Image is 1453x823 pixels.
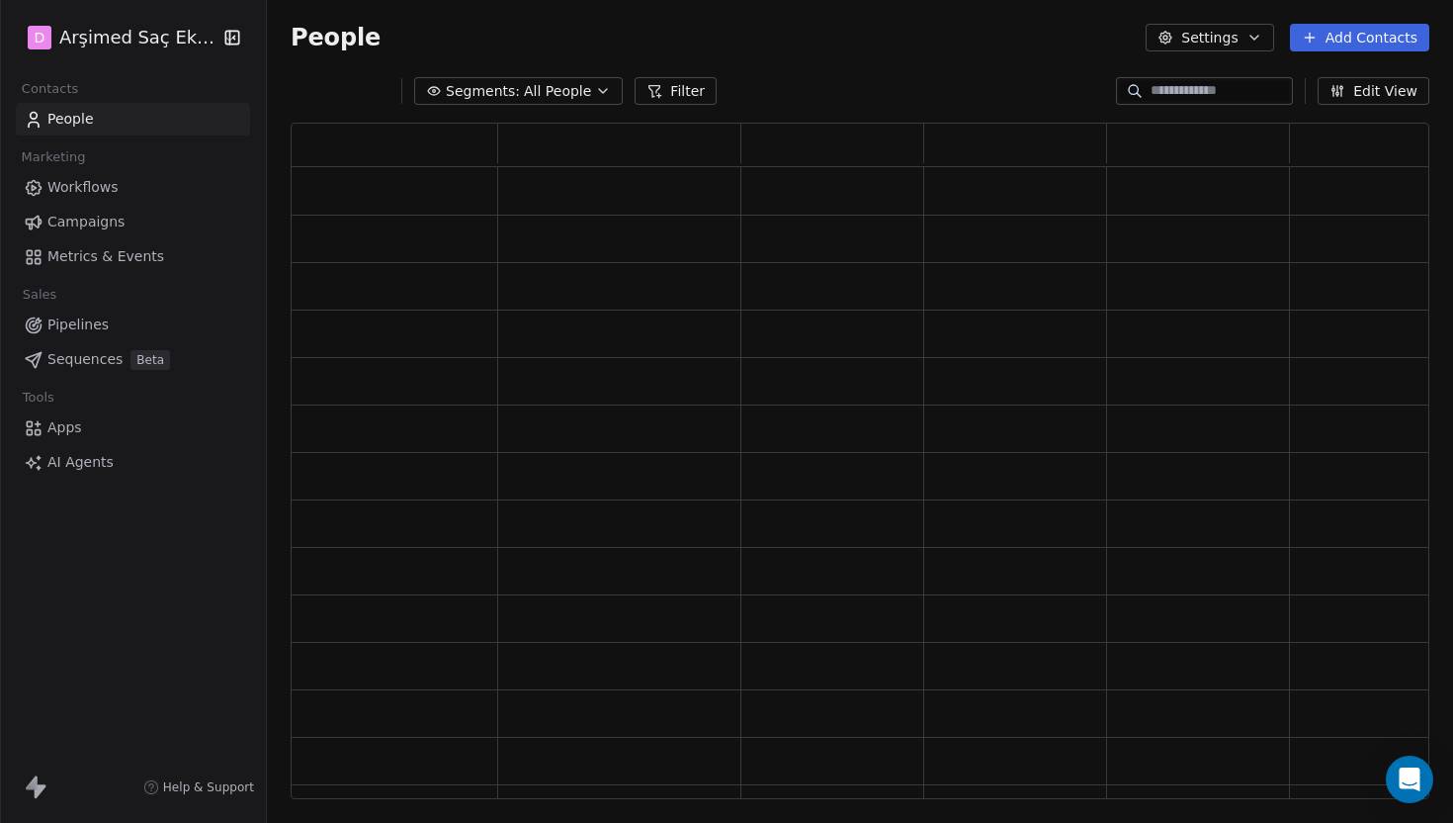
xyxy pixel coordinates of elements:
[35,28,45,47] span: D
[16,103,250,136] a: People
[446,81,520,102] span: Segments:
[1386,756,1433,803] div: Open Intercom Messenger
[47,246,164,267] span: Metrics & Events
[1318,77,1429,105] button: Edit View
[14,383,62,412] span: Tools
[47,177,119,198] span: Workflows
[16,171,250,204] a: Workflows
[13,142,94,172] span: Marketing
[16,309,250,341] a: Pipelines
[59,25,217,50] span: Arşimed Saç Ekimi
[1146,24,1273,51] button: Settings
[291,23,381,52] span: People
[13,74,87,104] span: Contacts
[635,77,717,105] button: Filter
[47,315,109,335] span: Pipelines
[14,280,65,310] span: Sales
[524,81,591,102] span: All People
[143,779,254,795] a: Help & Support
[24,21,211,54] button: DArşimed Saç Ekimi
[130,350,170,370] span: Beta
[47,109,94,130] span: People
[47,212,125,232] span: Campaigns
[16,411,250,444] a: Apps
[163,779,254,795] span: Help & Support
[47,417,82,438] span: Apps
[47,452,114,473] span: AI Agents
[16,206,250,238] a: Campaigns
[16,343,250,376] a: SequencesBeta
[16,446,250,479] a: AI Agents
[16,240,250,273] a: Metrics & Events
[47,349,123,370] span: Sequences
[1290,24,1429,51] button: Add Contacts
